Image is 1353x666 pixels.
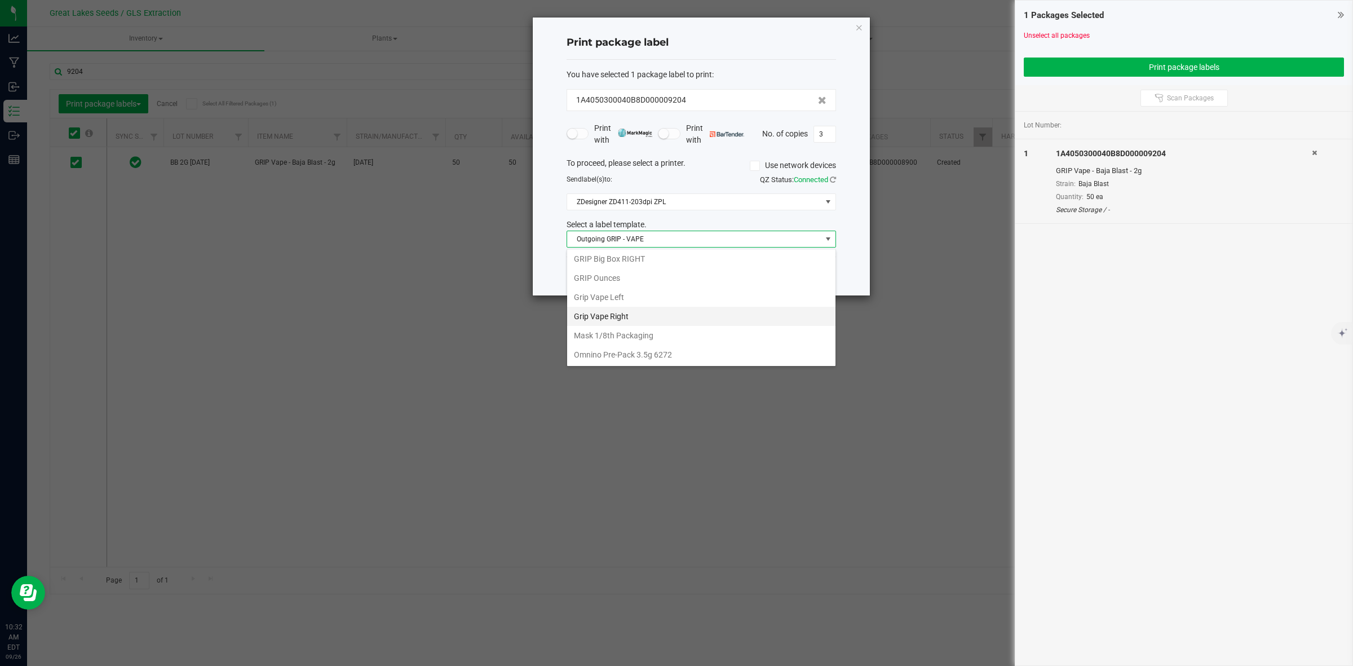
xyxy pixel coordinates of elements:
[567,307,835,326] li: Grip Vape Right
[618,129,652,137] img: mark_magic_cybra.png
[567,288,835,307] li: Grip Vape Left
[750,160,836,171] label: Use network devices
[567,249,835,268] li: GRIP Big Box RIGHT
[576,94,686,106] span: 1A4050300040B8D000009204
[1024,120,1062,130] span: Lot Number:
[762,129,808,138] span: No. of copies
[1078,180,1109,188] span: Baja Blast
[567,345,835,364] li: Omnino Pre-Pack 3.5g 6272
[558,157,844,174] div: To proceed, please select a printer.
[710,131,744,137] img: bartender.png
[1086,193,1103,201] span: 50 ea
[567,175,612,183] span: Send to:
[1056,148,1312,160] div: 1A4050300040B8D000009204
[1056,193,1084,201] span: Quantity:
[582,175,604,183] span: label(s)
[794,175,828,184] span: Connected
[594,122,652,146] span: Print with
[567,326,835,345] li: Mask 1/8th Packaging
[567,194,821,210] span: ZDesigner ZD411-203dpi ZPL
[11,576,45,610] iframe: Resource center
[1056,165,1312,177] div: GRIP Vape - Baja Blast - 2g
[1056,180,1076,188] span: Strain:
[686,122,744,146] span: Print with
[1024,58,1344,77] button: Print package labels
[567,231,821,247] span: Outgoing GRIP - VAPE
[567,268,835,288] li: GRIP Ounces
[1167,94,1214,103] span: Scan Packages
[567,69,836,81] div: :
[760,175,836,184] span: QZ Status:
[1024,32,1090,39] a: Unselect all packages
[1056,205,1312,215] div: Secure Storage / -
[558,219,844,231] div: Select a label template.
[567,70,712,79] span: You have selected 1 package label to print
[567,36,836,50] h4: Print package label
[1024,149,1028,158] span: 1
